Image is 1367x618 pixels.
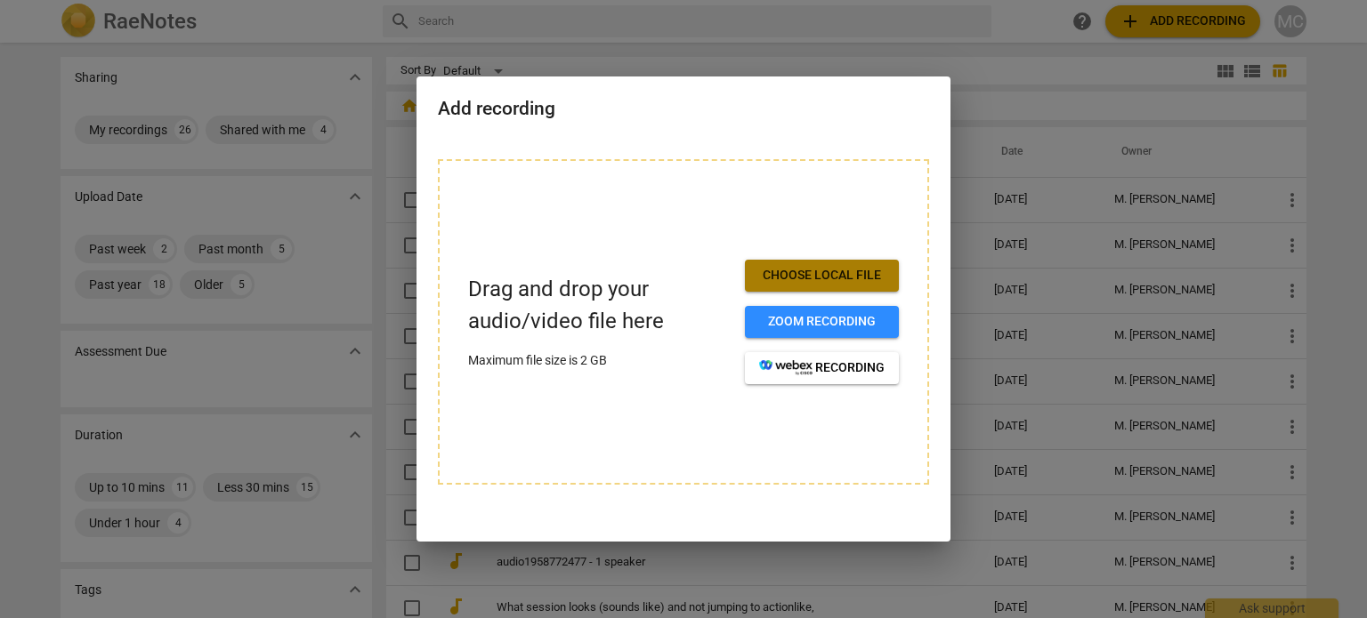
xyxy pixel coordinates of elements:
span: Choose local file [759,267,885,285]
span: Zoom recording [759,313,885,331]
span: recording [759,359,885,377]
button: Zoom recording [745,306,899,338]
p: Maximum file size is 2 GB [468,351,731,370]
h2: Add recording [438,98,929,120]
button: recording [745,352,899,384]
p: Drag and drop your audio/video file here [468,274,731,336]
button: Choose local file [745,260,899,292]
